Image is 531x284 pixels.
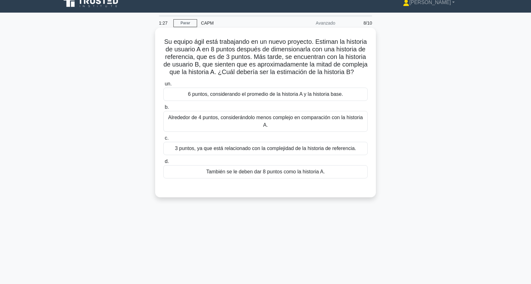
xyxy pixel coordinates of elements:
[339,17,376,29] div: 8/10
[165,104,169,110] span: b.
[165,159,169,164] span: d.
[165,81,172,86] span: un.
[163,88,368,101] div: 6 puntos, considerando el promedio de la historia A y la historia base.
[165,135,168,141] span: c.
[155,17,173,29] div: 1:27
[163,165,368,178] div: También se le deben dar 8 puntos como la historia A.
[163,38,367,75] font: Su equipo ágil está trabajando en un nuevo proyecto. Estiman la historia de usuario A en 8 puntos...
[173,19,197,27] a: Parar
[284,17,339,29] div: Avanzado
[163,111,368,132] div: Alrededor de 4 puntos, considerándolo menos complejo en comparación con la historia A.
[163,142,368,155] div: 3 puntos, ya que está relacionado con la complejidad de la historia de referencia.
[197,17,284,29] div: CAPM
